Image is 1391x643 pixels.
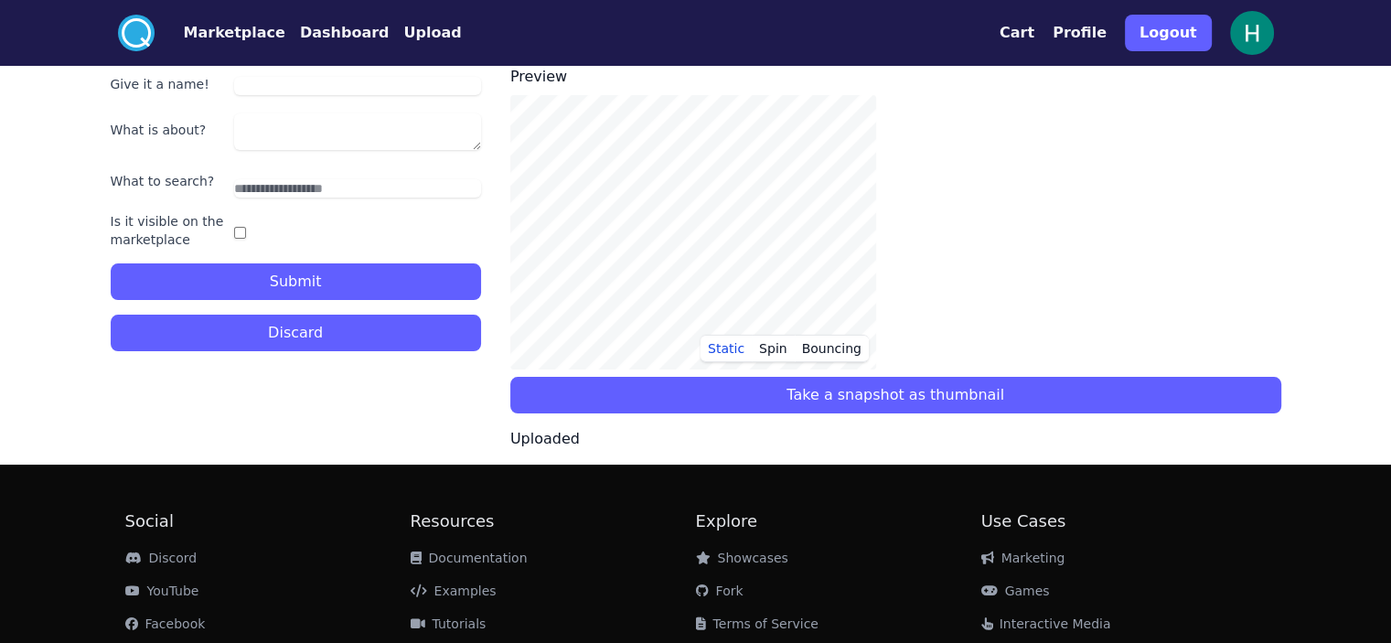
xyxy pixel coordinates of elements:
[111,172,228,190] label: What to search?
[155,22,285,44] a: Marketplace
[981,551,1065,565] a: Marketing
[981,509,1267,534] h2: Use Cases
[111,263,481,300] button: Submit
[125,509,411,534] h2: Social
[981,584,1050,598] a: Games
[125,616,206,631] a: Facebook
[403,22,461,44] button: Upload
[1125,15,1212,51] button: Logout
[285,22,390,44] a: Dashboard
[510,66,1281,88] h3: Preview
[111,121,228,139] label: What is about?
[696,509,981,534] h2: Explore
[696,551,788,565] a: Showcases
[1230,11,1274,55] img: profile
[111,75,228,93] label: Give it a name!
[111,212,228,249] label: Is it visible on the marketplace
[795,335,869,362] button: Bouncing
[696,584,744,598] a: Fork
[411,616,487,631] a: Tutorials
[510,377,1281,413] button: Take a snapshot as thumbnail
[411,509,696,534] h2: Resources
[111,315,481,351] button: Discard
[696,616,819,631] a: Terms of Service
[184,22,285,44] button: Marketplace
[752,335,795,362] button: Spin
[125,551,198,565] a: Discord
[1000,22,1034,44] button: Cart
[411,584,497,598] a: Examples
[300,22,390,44] button: Dashboard
[981,616,1111,631] a: Interactive Media
[125,584,199,598] a: YouTube
[510,428,1281,450] p: Uploaded
[389,22,461,44] a: Upload
[701,335,752,362] button: Static
[411,551,528,565] a: Documentation
[1125,7,1212,59] a: Logout
[1053,22,1107,44] button: Profile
